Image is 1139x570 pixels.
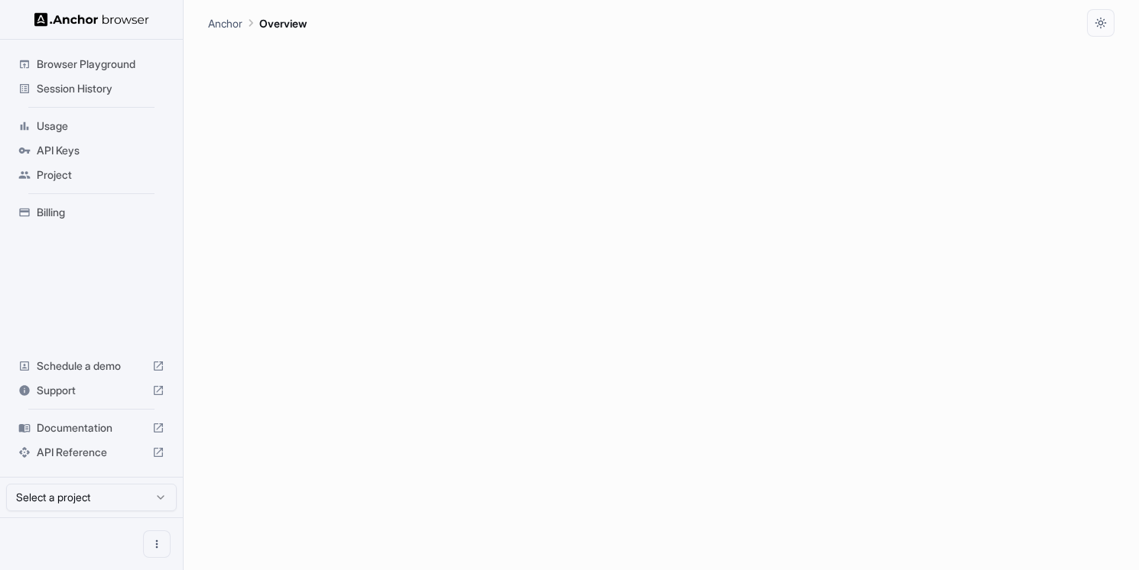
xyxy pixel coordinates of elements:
div: Usage [12,114,171,138]
span: Usage [37,118,164,134]
span: API Keys [37,143,164,158]
div: API Keys [12,138,171,163]
p: Overview [259,15,307,31]
span: Billing [37,205,164,220]
div: Project [12,163,171,187]
div: Support [12,378,171,403]
p: Anchor [208,15,242,31]
nav: breadcrumb [208,15,307,31]
div: Session History [12,76,171,101]
span: Project [37,167,164,183]
img: Anchor Logo [34,12,149,27]
div: Billing [12,200,171,225]
span: Support [37,383,146,398]
div: Browser Playground [12,52,171,76]
span: Session History [37,81,164,96]
span: Schedule a demo [37,358,146,374]
span: Documentation [37,420,146,436]
span: Browser Playground [37,57,164,72]
span: API Reference [37,445,146,460]
button: Open menu [143,530,171,558]
div: API Reference [12,440,171,465]
div: Documentation [12,416,171,440]
div: Schedule a demo [12,354,171,378]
